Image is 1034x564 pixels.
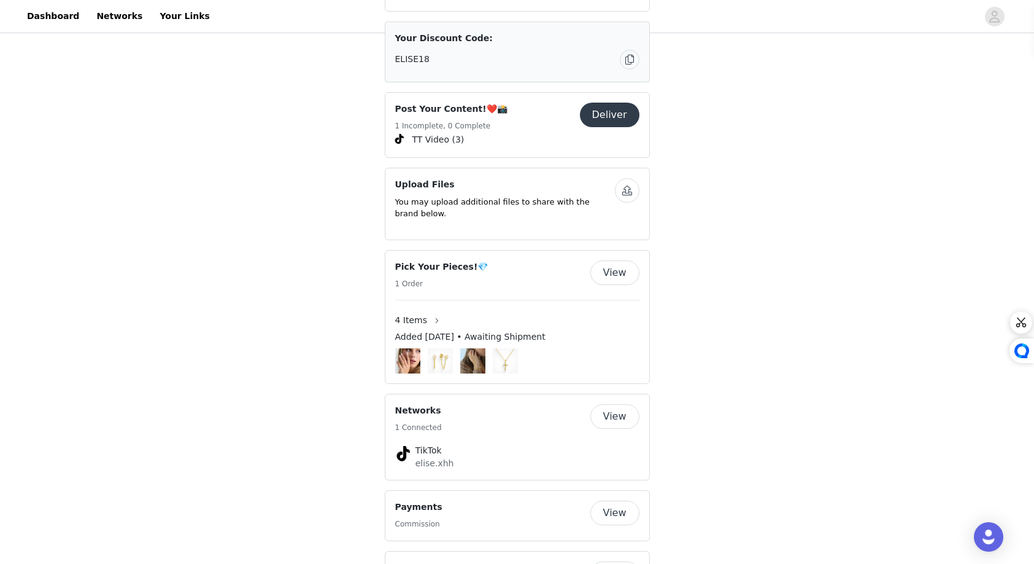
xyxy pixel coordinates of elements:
div: Pick Your Pieces!💎 [385,250,650,384]
h5: 1 Order [395,278,488,289]
p: elise.xhh [415,457,619,470]
div: Open Intercom Messenger [974,522,1003,552]
h5: 1 Connected [395,422,442,433]
img: Girly Pearly Earrings [428,348,453,374]
button: View [590,404,639,429]
div: Post Your Content!❤️📸 [385,92,650,158]
img: Don't Cross Me 2.0 Necklace [493,348,518,374]
img: Daily Ring [395,348,420,374]
span: ELISE18 [395,53,430,66]
span: 4 Items [395,314,428,327]
div: Payments [385,490,650,541]
a: Dashboard [20,2,87,30]
h5: Commission [395,519,442,530]
h4: Pick Your Pieces!💎 [395,260,488,273]
h4: Upload Files [395,178,615,191]
div: avatar [989,7,1000,26]
h4: Post Your Content!❤️📸 [395,103,507,116]
h4: Payments [395,501,442,514]
a: Networks [89,2,150,30]
div: Networks [385,394,650,480]
h4: Networks [395,404,442,417]
h4: TikTok [415,444,619,457]
img: That Girl Hand Chain [460,348,485,374]
span: TT Video (3) [412,133,465,146]
span: Added [DATE] • Awaiting Shipment [395,331,546,343]
h5: 1 Incomplete, 0 Complete [395,120,507,131]
span: Your Discount Code: [395,32,493,45]
button: View [590,501,639,525]
button: Deliver [580,103,639,127]
a: Your Links [152,2,217,30]
button: View [590,260,639,285]
p: You may upload additional files to share with the brand below. [395,196,615,220]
